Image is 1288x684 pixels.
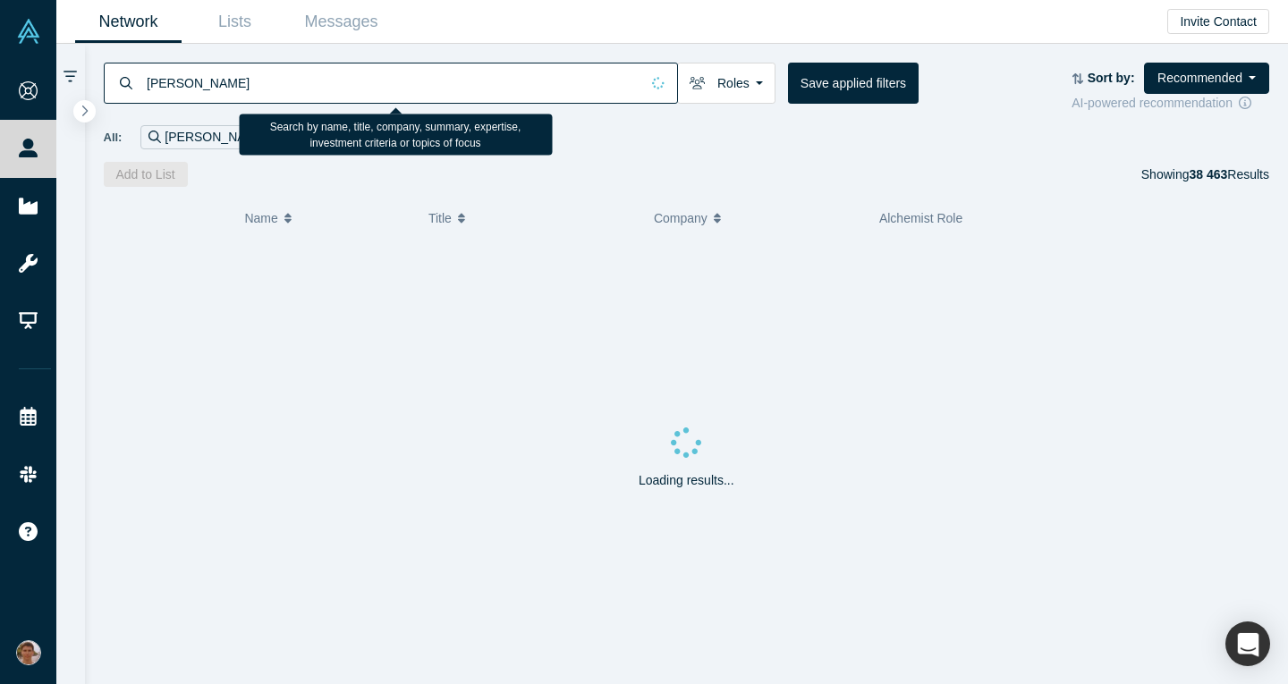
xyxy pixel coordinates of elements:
[428,199,452,237] span: Title
[16,19,41,44] img: Alchemist Vault Logo
[428,199,635,237] button: Title
[879,211,962,225] span: Alchemist Role
[654,199,860,237] button: Company
[75,1,182,43] a: Network
[267,127,281,148] button: Remove Filter
[244,199,277,237] span: Name
[1189,167,1269,182] span: Results
[182,1,288,43] a: Lists
[244,199,410,237] button: Name
[1167,9,1269,34] button: Invite Contact
[788,63,919,104] button: Save applied filters
[145,62,640,104] input: Search by name, title, company, summary, expertise, investment criteria or topics of focus
[104,162,188,187] button: Add to List
[1088,71,1135,85] strong: Sort by:
[1144,63,1269,94] button: Recommended
[1072,94,1269,113] div: AI-powered recommendation
[654,199,708,237] span: Company
[104,129,123,147] span: All:
[288,1,394,43] a: Messages
[677,63,775,104] button: Roles
[140,125,289,149] div: [PERSON_NAME]
[639,471,734,490] p: Loading results...
[1141,162,1269,187] div: Showing
[16,640,41,665] img: Mikhail Baklanov's Account
[1189,167,1227,182] strong: 38 463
